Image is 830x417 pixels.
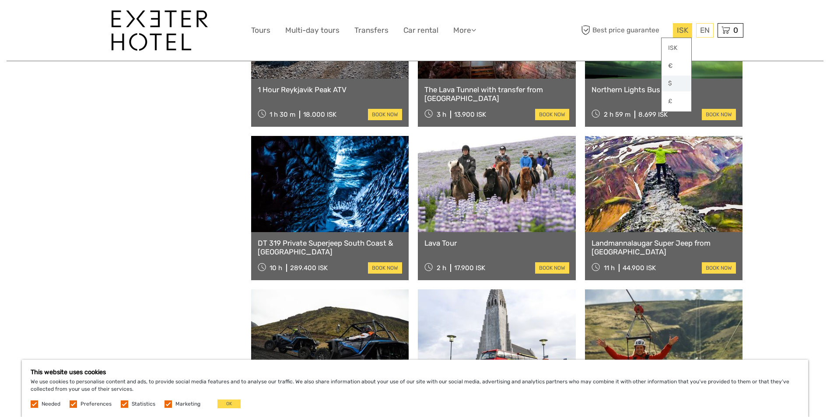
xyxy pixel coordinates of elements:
span: 11 h [604,264,615,272]
a: ISK [662,40,691,56]
a: Car rental [403,24,438,37]
span: 3 h [437,111,446,118]
a: Transfers [354,24,389,37]
div: 18.000 ISK [303,111,336,118]
a: Lava Tour [424,239,569,247]
a: DT 319 Private Superjeep South Coast & [GEOGRAPHIC_DATA] [258,239,403,257]
div: 8.699 ISK [638,111,668,118]
a: Tours [251,24,270,37]
a: Multi-day tours [285,24,340,37]
span: 0 [732,26,739,35]
a: book now [535,262,569,274]
a: book now [368,262,402,274]
button: Open LiveChat chat widget [101,14,111,24]
a: book now [702,262,736,274]
div: 44.900 ISK [623,264,656,272]
span: 2 h [437,264,446,272]
div: 17.900 ISK [454,264,485,272]
a: book now [368,109,402,120]
button: OK [217,400,241,408]
label: Preferences [81,400,112,408]
a: More [453,24,476,37]
a: book now [702,109,736,120]
div: 289.400 ISK [290,264,328,272]
a: Northern Lights Bus Tour [592,85,736,94]
h5: This website uses cookies [31,368,799,376]
label: Statistics [132,400,155,408]
label: Needed [42,400,60,408]
img: 1336-96d47ae6-54fc-4907-bf00-0fbf285a6419_logo_big.jpg [112,10,208,51]
a: € [662,58,691,74]
a: The Lava Tunnel with transfer from [GEOGRAPHIC_DATA] [424,85,569,103]
span: Best price guarantee [579,23,671,38]
div: We use cookies to personalise content and ads, to provide social media features and to analyse ou... [22,360,808,417]
span: 10 h [270,264,282,272]
label: Marketing [175,400,200,408]
p: We're away right now. Please check back later! [12,15,99,22]
span: 1 h 30 m [270,111,295,118]
a: Landmannalaugar Super Jeep from [GEOGRAPHIC_DATA] [592,239,736,257]
div: EN [696,23,714,38]
a: book now [535,109,569,120]
a: £ [662,94,691,109]
span: 2 h 59 m [604,111,630,118]
a: 1 Hour Reykjavik Peak ATV [258,85,403,94]
span: ISK [677,26,688,35]
div: 13.900 ISK [454,111,486,118]
a: $ [662,76,691,91]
